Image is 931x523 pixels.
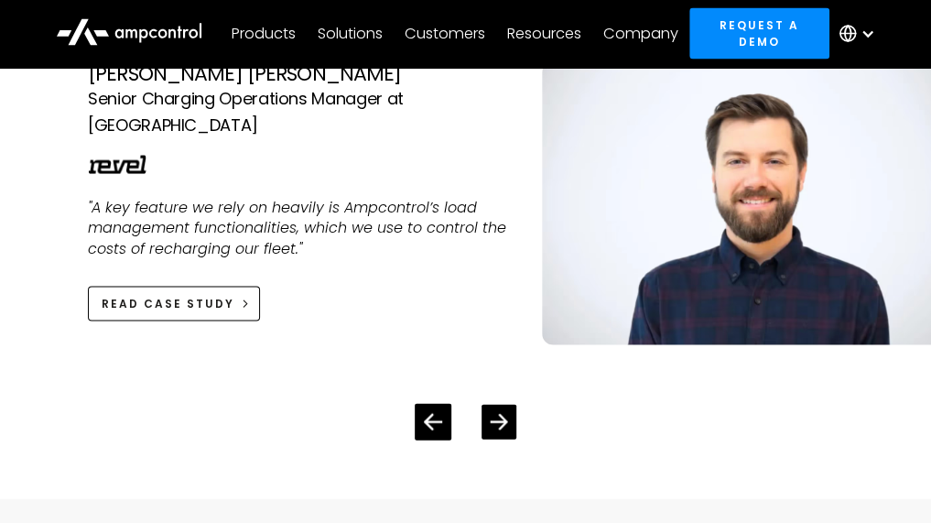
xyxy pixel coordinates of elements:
a: Read Case Study [88,287,260,321]
div: Products [232,24,296,44]
div: Customers [405,24,485,44]
div: Solutions [318,24,383,44]
a: Request a demo [689,8,829,59]
div: Read Case Study [102,296,234,312]
p: "A key feature we rely on heavily is Ampcontrol’s load management functionalities, which we use t... [88,198,513,259]
div: [PERSON_NAME] [PERSON_NAME] [88,62,513,86]
div: Senior Charging Operations Manager at [GEOGRAPHIC_DATA] [88,86,513,139]
div: Resources [507,24,581,44]
div: Previous slide [415,404,451,441]
div: Company [603,24,678,44]
div: Next slide [482,405,516,440]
